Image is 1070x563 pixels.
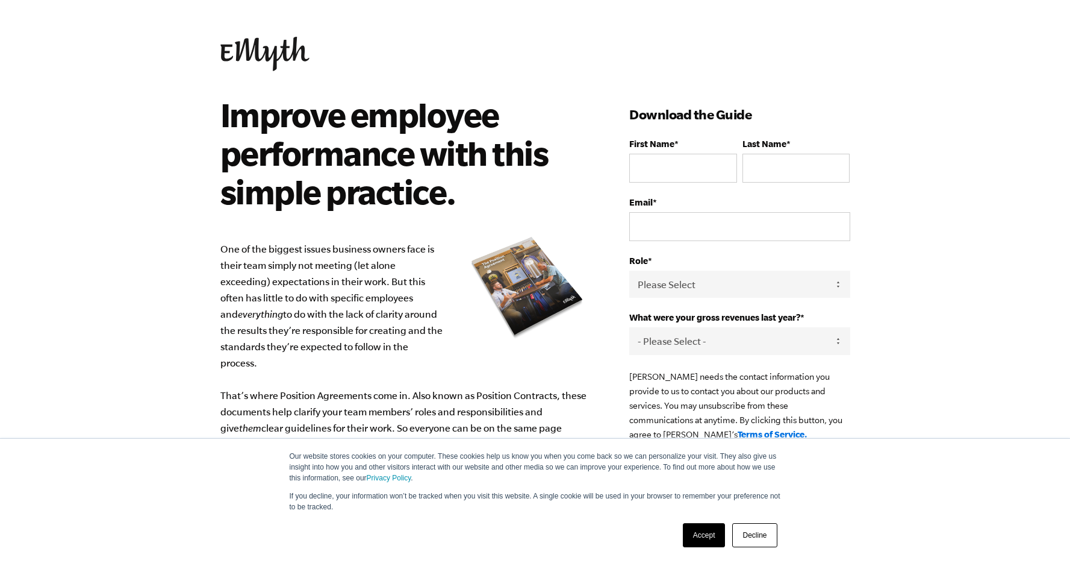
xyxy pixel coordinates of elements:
[220,95,576,211] h2: Improve employee performance with this simple practice.
[629,139,674,149] span: First Name
[290,451,781,483] p: Our website stores cookies on your computer. These cookies help us know you when you come back so...
[290,491,781,512] p: If you decline, your information won’t be tracked when you visit this website. A single cookie wi...
[239,423,261,433] i: them
[683,523,726,547] a: Accept
[220,241,594,502] p: One of the biggest issues business owners face is their team simply not meeting (let alone exceed...
[732,523,777,547] a: Decline
[742,139,786,149] span: Last Name
[238,309,283,319] i: everything
[629,197,653,207] span: Email
[629,256,648,266] span: Role
[629,370,850,442] p: [PERSON_NAME] needs the contact information you provide to us to contact you about our products a...
[367,474,411,482] a: Privacy Policy
[738,429,807,439] a: Terms of Service.
[629,312,800,322] span: What were your gross revenues last year?
[629,105,850,124] h3: Download the Guide
[220,37,309,71] img: EMyth
[461,230,593,347] img: e-myth position contract position agreement guide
